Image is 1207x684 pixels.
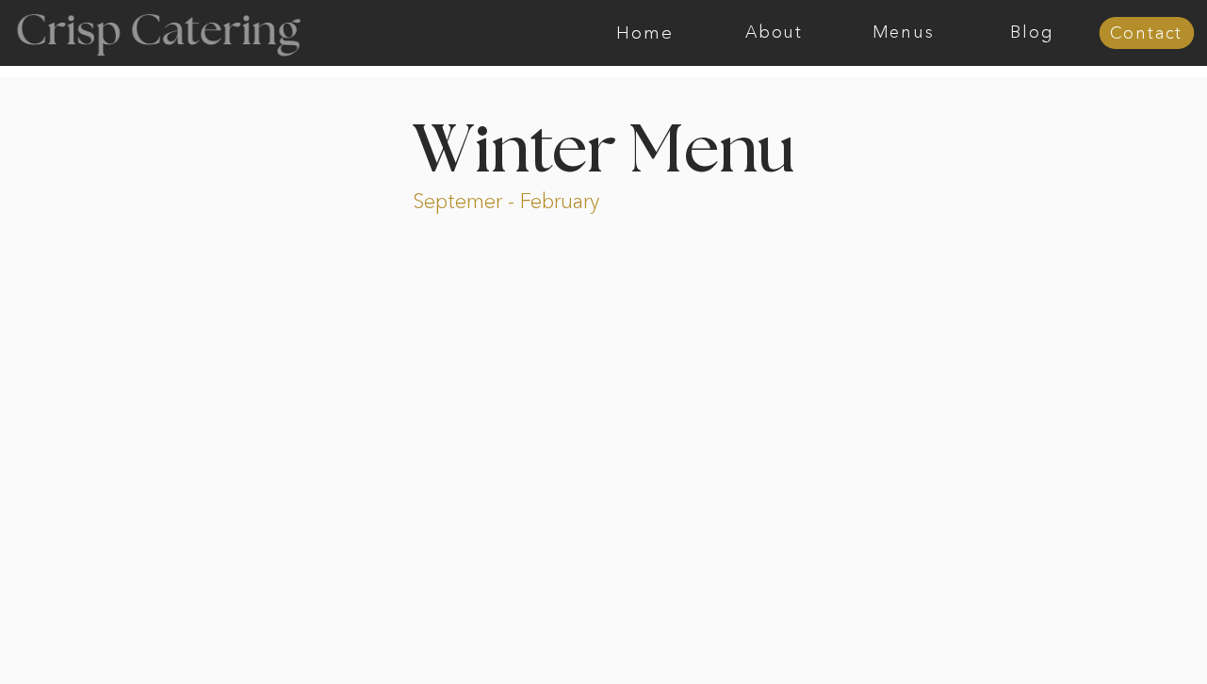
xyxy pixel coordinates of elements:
a: Home [580,24,710,42]
a: Menus [839,24,968,42]
a: Blog [968,24,1097,42]
p: Septemer - February [413,187,672,209]
a: Contact [1099,24,1194,43]
a: About [710,24,839,42]
h1: Winter Menu [342,119,866,174]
